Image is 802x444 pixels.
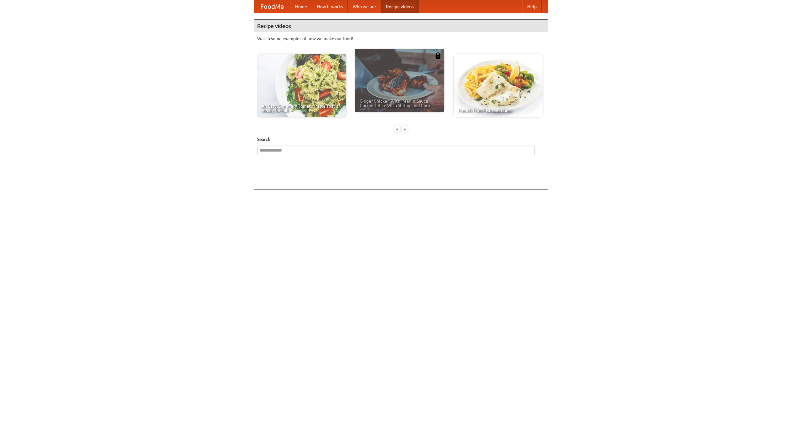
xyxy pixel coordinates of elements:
[257,54,346,117] a: An Easy, Summery Tomato Pasta That's Ready for Fall
[348,0,381,13] a: Who we are
[381,0,419,13] a: Recipe videos
[522,0,542,13] a: Help
[257,136,545,142] h5: Search
[257,35,545,42] p: Watch some examples of how we make our food!
[458,108,538,113] span: French Fries Fish and Chips
[454,54,543,117] a: French Fries Fish and Chips
[394,125,400,133] div: «
[402,125,408,133] div: »
[254,0,290,13] a: FoodMe
[435,52,441,59] img: 483408.png
[254,20,548,32] h4: Recipe videos
[262,104,342,113] span: An Easy, Summery Tomato Pasta That's Ready for Fall
[312,0,348,13] a: How it works
[290,0,312,13] a: Home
